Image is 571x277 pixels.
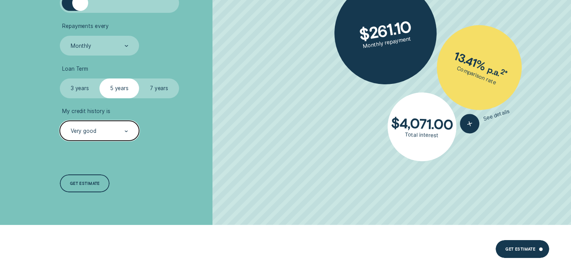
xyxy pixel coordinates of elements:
[62,66,88,72] span: Loan Term
[71,128,96,134] div: Very good
[60,174,110,192] a: Get estimate
[62,108,110,115] span: My credit history is
[99,78,139,98] label: 5 years
[71,43,91,49] div: Monthly
[496,240,549,258] a: Get estimate
[458,102,512,136] button: See details
[483,108,510,122] span: See details
[139,78,179,98] label: 7 years
[60,78,99,98] label: 3 years
[62,23,109,30] span: Repayments every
